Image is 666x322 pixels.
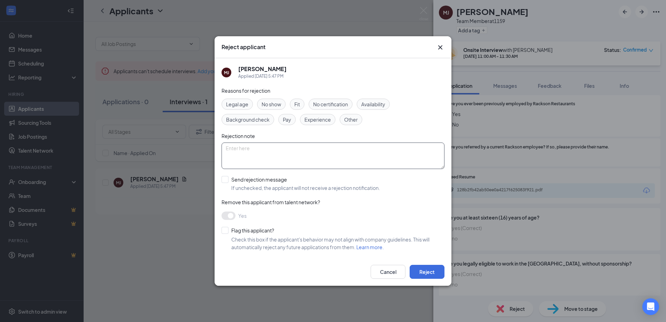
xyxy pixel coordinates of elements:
span: Check this box if the applicant's behavior may not align with company guidelines. This will autom... [231,236,429,250]
svg: Cross [436,43,444,52]
button: Cancel [371,265,405,279]
span: Pay [283,116,291,123]
span: Availability [361,100,385,108]
span: Reasons for rejection [222,87,270,94]
span: Other [344,116,358,123]
span: No certification [313,100,348,108]
button: Reject [410,265,444,279]
button: Close [436,43,444,52]
span: Legal age [226,100,248,108]
div: MJ [224,70,229,76]
span: Fit [294,100,300,108]
span: Rejection note [222,133,255,139]
h3: Reject applicant [222,43,265,51]
span: Background check [226,116,270,123]
span: Yes [238,212,247,220]
h5: [PERSON_NAME] [238,65,287,73]
div: Open Intercom Messenger [642,298,659,315]
span: Experience [304,116,331,123]
span: Remove this applicant from talent network? [222,199,320,205]
a: Learn more. [356,244,384,250]
span: No show [262,100,281,108]
div: Applied [DATE] 5:47 PM [238,73,287,80]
